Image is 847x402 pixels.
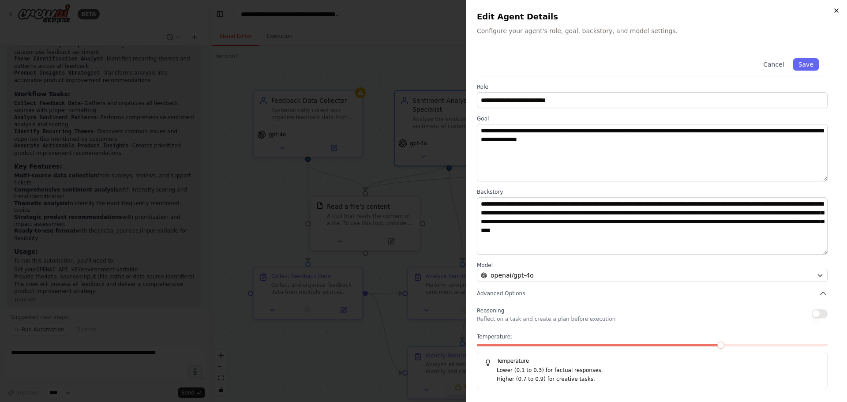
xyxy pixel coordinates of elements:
label: Backstory [477,188,828,195]
button: Advanced Options [477,289,828,298]
label: Goal [477,115,828,122]
button: Save [793,58,819,71]
button: Cancel [758,58,789,71]
p: Higher (0.7 to 0.9) for creative tasks. [497,375,820,384]
span: Advanced Options [477,290,525,297]
h2: Edit Agent Details [477,11,836,23]
p: Configure your agent's role, goal, backstory, and model settings. [477,26,836,35]
span: openai/gpt-4o [491,271,534,280]
label: Role [477,83,828,90]
button: openai/gpt-4o [477,269,828,282]
h5: Temperature [484,357,820,364]
label: Model [477,262,828,269]
span: Reasoning [477,308,504,314]
span: Temperature: [477,333,512,340]
p: Reflect on a task and create a plan before execution [477,316,615,323]
p: Lower (0.1 to 0.3) for factual responses. [497,366,820,375]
